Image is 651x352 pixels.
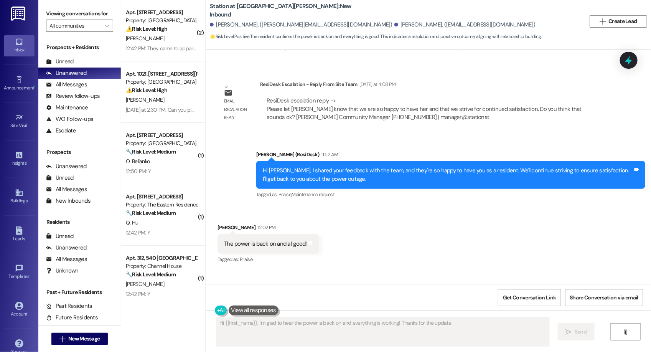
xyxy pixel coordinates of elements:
[126,219,138,226] span: Q. Hu
[565,289,643,306] button: Share Conversation via email
[210,33,249,40] strong: 🌟 Risk Level: Positive
[46,185,87,193] div: All Messages
[46,69,87,77] div: Unanswered
[46,314,98,322] div: Future Residents
[46,197,91,205] div: New Inbounds
[46,244,87,252] div: Unanswered
[126,45,341,52] div: 12:42 PM: They came to apparent [DATE] and it started beeping again at 330am until I left at 8am
[46,92,100,100] div: Review follow-ups
[126,291,150,297] div: 12:42 PM: Y
[263,167,633,183] div: Hi [PERSON_NAME], I shared your feedback with the team, and they're so happy to have you as a res...
[224,97,254,122] div: Email escalation reply
[38,148,121,156] div: Prospects
[38,288,121,296] div: Past + Future Residents
[126,87,167,94] strong: ⚠️ Risk Level: High
[218,254,319,265] div: Tagged as:
[216,317,549,346] textarea: Hi {{first_name}},
[126,106,408,113] div: [DATE] at 2:30 PM: Can you please connect with them? I have asked for the refund for over 1 week,...
[126,35,164,42] span: [PERSON_NAME]
[126,158,150,165] span: O. Belianko
[46,232,74,240] div: Unread
[46,127,76,135] div: Escalate
[503,294,556,302] span: Get Conversation Link
[570,294,638,302] span: Share Conversation via email
[126,8,197,17] div: Apt. [STREET_ADDRESS]
[4,299,35,320] a: Account
[623,329,629,335] i: 
[11,7,27,21] img: ResiDesk Logo
[126,229,150,236] div: 12:42 PM: Y
[126,25,167,32] strong: ⚠️ Risk Level: High
[609,17,637,25] span: Create Lead
[4,262,35,283] a: Templates •
[210,21,392,29] div: [PERSON_NAME]. ([PERSON_NAME][EMAIL_ADDRESS][DOMAIN_NAME])
[46,174,74,182] div: Unread
[210,2,363,19] b: Station at [GEOGRAPHIC_DATA][PERSON_NAME]: New Inbound
[28,122,29,127] span: •
[126,210,176,216] strong: 🔧 Risk Level: Medium
[46,81,87,89] div: All Messages
[126,78,197,86] div: Property: [GEOGRAPHIC_DATA]
[38,218,121,226] div: Residents
[49,20,101,32] input: All communities
[126,201,197,209] div: Property: The Eastern Residences at [GEOGRAPHIC_DATA]
[51,333,108,345] button: New Message
[46,8,113,20] label: Viewing conversations for
[126,148,176,155] strong: 🔧 Risk Level: Medium
[68,335,100,343] span: New Message
[46,302,92,310] div: Past Residents
[358,80,396,88] div: [DATE] at 4:08 PM
[46,162,87,170] div: Unanswered
[126,131,197,139] div: Apt. [STREET_ADDRESS]
[30,273,31,278] span: •
[126,168,151,175] div: 12:50 PM: Y
[267,97,582,121] div: ResiDesk escalation reply -> Please let [PERSON_NAME] know that we are so happy to have her and t...
[256,150,645,161] div: [PERSON_NAME] (ResiDesk)
[126,96,164,103] span: [PERSON_NAME]
[210,33,542,41] span: : The resident confirms the power is back on and everything is good. This indicates a resolution ...
[105,23,109,29] i: 
[4,186,35,207] a: Buildings
[394,21,536,29] div: [PERSON_NAME]. ([EMAIL_ADDRESS][DOMAIN_NAME])
[126,17,197,25] div: Property: [GEOGRAPHIC_DATA]
[126,281,164,288] span: [PERSON_NAME]
[4,111,35,132] a: Site Visit •
[46,255,87,263] div: All Messages
[126,254,197,262] div: Apt. 312, 540 [GEOGRAPHIC_DATA]
[126,70,197,78] div: Apt. 1021, [STREET_ADDRESS][PERSON_NAME]
[126,193,197,201] div: Apt. [STREET_ADDRESS]
[218,223,319,234] div: [PERSON_NAME]
[292,191,335,198] span: Maintenance request
[279,191,292,198] span: Praise ,
[34,84,35,89] span: •
[558,323,595,340] button: Send
[498,289,561,306] button: Get Conversation Link
[46,115,93,123] div: WO Follow-ups
[256,189,645,200] div: Tagged as:
[600,18,605,25] i: 
[46,104,88,112] div: Maintenance
[224,240,307,248] div: The power is back on and all good!
[4,224,35,245] a: Leads
[126,262,197,270] div: Property: Channel House
[240,256,252,263] span: Praise
[46,267,79,275] div: Unknown
[320,150,338,159] div: 11:52 AM
[260,80,607,91] div: ResiDesk Escalation - Reply From Site Team
[126,271,176,278] strong: 🔧 Risk Level: Medium
[4,149,35,169] a: Insights •
[38,43,121,51] div: Prospects + Residents
[566,329,572,335] i: 
[26,159,28,165] span: •
[126,139,197,147] div: Property: [GEOGRAPHIC_DATA]
[256,223,276,231] div: 12:02 PM
[575,328,587,336] span: Send
[590,15,647,28] button: Create Lead
[59,336,65,342] i: 
[46,58,74,66] div: Unread
[4,35,35,56] a: Inbox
